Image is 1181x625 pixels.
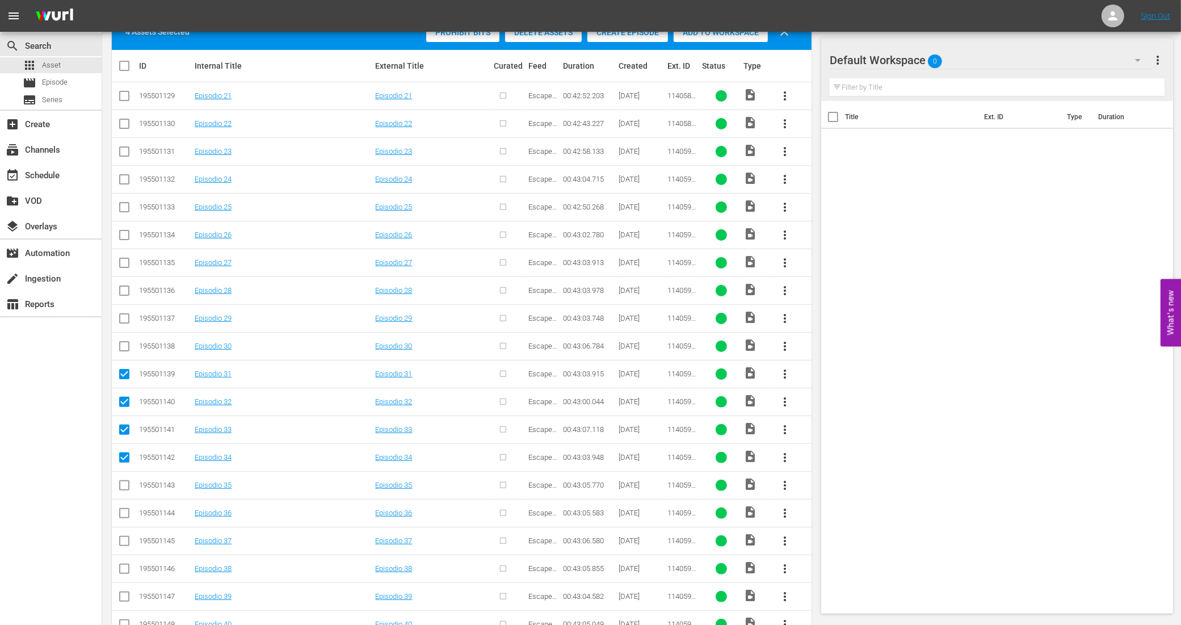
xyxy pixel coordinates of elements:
div: 195501137 [139,314,191,322]
div: 00:43:07.118 [563,425,615,434]
span: Asset [23,58,36,72]
div: [DATE] [619,425,664,434]
span: more_vert [779,562,792,576]
div: 195501134 [139,230,191,239]
button: more_vert [772,333,799,360]
a: Episodio 33 [195,425,232,434]
span: Search [6,39,19,53]
span: Create [6,118,19,131]
a: Episodio 32 [375,397,412,406]
button: more_vert [772,138,799,165]
a: Episodio 24 [195,175,232,183]
button: more_vert [1151,47,1165,74]
span: Escape Perfecto [GEOGRAPHIC_DATA] [528,397,558,440]
a: Episodio 33 [375,425,412,434]
span: Video [744,227,758,241]
div: Duration [563,61,615,70]
span: Video [744,311,758,324]
th: Type [1060,101,1091,133]
span: more_vert [779,312,792,325]
div: 195501142 [139,453,191,462]
a: Episodio 36 [375,509,412,517]
span: Ingestion [6,272,19,286]
span: more_vert [779,506,792,520]
span: Video [744,283,758,296]
div: [DATE] [619,258,664,267]
th: Title [845,101,977,133]
span: more_vert [779,89,792,103]
a: Episodio 22 [195,119,232,128]
div: Created [619,61,664,70]
div: 195501146 [139,564,191,573]
button: more_vert [772,555,799,582]
div: 00:43:03.913 [563,258,615,267]
a: Episodio 38 [195,564,232,573]
span: 11405920_U0000716_LAT [667,425,696,451]
div: [DATE] [619,203,664,211]
div: [DATE] [619,536,664,545]
div: 195501140 [139,397,191,406]
div: 195501132 [139,175,191,183]
span: more_vert [779,395,792,409]
span: Video [744,589,758,602]
div: [DATE] [619,397,664,406]
a: Episodio 27 [195,258,232,267]
a: Episodio 39 [375,592,412,601]
span: more_vert [779,228,792,242]
div: Type [744,61,768,70]
span: Prohibit Bits [426,28,499,37]
div: Internal Title [195,61,372,70]
div: 195501145 [139,536,191,545]
span: Video [744,450,758,463]
img: ans4CAIJ8jUAAAAAAAAAAAAAAAAAAAAAAAAgQb4GAAAAAAAAAAAAAAAAAAAAAAAAJMjXAAAAAAAAAAAAAAAAAAAAAAAAgAT5G... [27,3,82,30]
div: [DATE] [619,286,664,295]
span: 11405932_U0000722_LAT [667,592,696,618]
span: Escape Perfecto [GEOGRAPHIC_DATA] [528,481,558,523]
a: Episodio 37 [375,536,412,545]
div: Feed [528,61,560,70]
span: Escape Perfecto [GEOGRAPHIC_DATA] [528,564,558,607]
span: Escape Perfecto [GEOGRAPHIC_DATA] [528,509,558,551]
div: 195501143 [139,481,191,489]
a: Episodio 29 [195,314,232,322]
span: 11405900_U0000706_LAT [667,147,696,173]
div: 00:43:04.715 [563,175,615,183]
span: 0 [928,49,942,73]
span: Video [744,394,758,408]
span: more_vert [779,145,792,158]
span: 11405930_U0000721_LAT [667,564,696,590]
div: Status [702,61,740,70]
span: menu [7,9,20,23]
div: 195501139 [139,370,191,378]
span: Create Episode [587,28,668,37]
span: Escape Perfecto [GEOGRAPHIC_DATA] [528,203,558,245]
a: Episodio 34 [195,453,232,462]
a: Episodio 38 [375,564,412,573]
span: Add to Workspace [674,28,768,37]
a: Episodio 35 [375,481,412,489]
div: ID [139,61,191,70]
a: Episodio 34 [375,453,412,462]
div: [DATE] [619,592,664,601]
a: Sign Out [1141,11,1170,20]
span: Video [744,88,758,102]
span: Series [42,94,62,106]
span: Automation [6,246,19,260]
div: 00:43:05.583 [563,509,615,517]
span: Video [744,199,758,213]
span: more_vert [779,339,792,353]
span: Escape Perfecto [GEOGRAPHIC_DATA] [528,453,558,496]
div: 00:43:03.915 [563,370,615,378]
span: 11405912_U0000712_LAT [667,314,696,339]
div: 00:43:05.770 [563,481,615,489]
span: more_vert [779,534,792,548]
span: more_vert [779,367,792,381]
div: 00:43:06.784 [563,342,615,350]
button: more_vert [772,583,799,610]
div: [DATE] [619,564,664,573]
span: Escape Perfecto [GEOGRAPHIC_DATA] [528,258,558,301]
span: Video [744,505,758,519]
span: more_vert [779,117,792,131]
a: Episodio 27 [375,258,412,267]
span: VOD [6,194,19,208]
